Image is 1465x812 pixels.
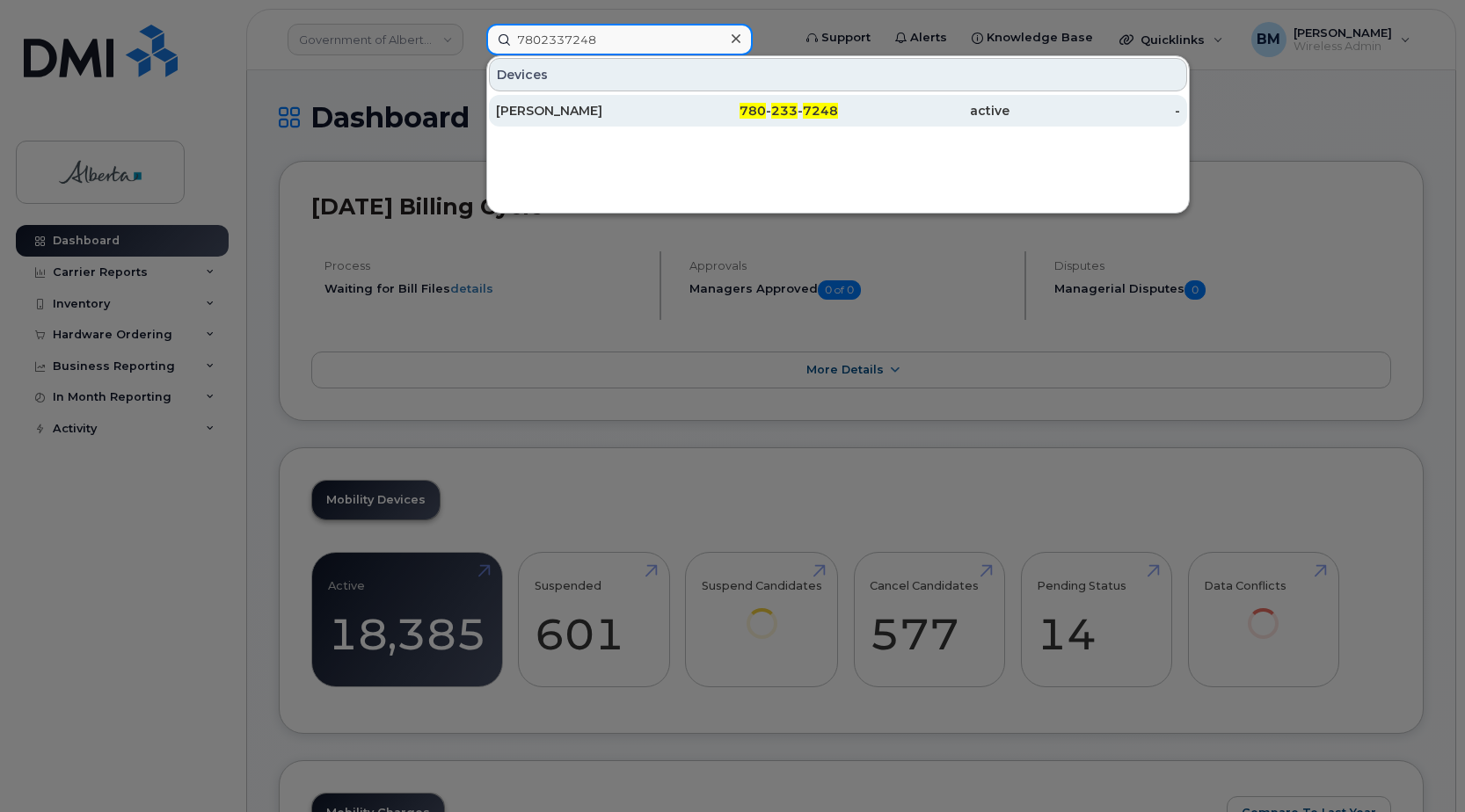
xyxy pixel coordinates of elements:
div: Devices [489,58,1187,91]
div: - [1009,102,1181,120]
span: 233 [771,103,798,119]
a: [PERSON_NAME]780-233-7248active- [489,95,1187,127]
div: active [838,102,1009,120]
span: 780 [740,103,766,119]
div: - - [667,102,839,120]
div: [PERSON_NAME] [496,102,667,120]
span: 7248 [803,103,838,119]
